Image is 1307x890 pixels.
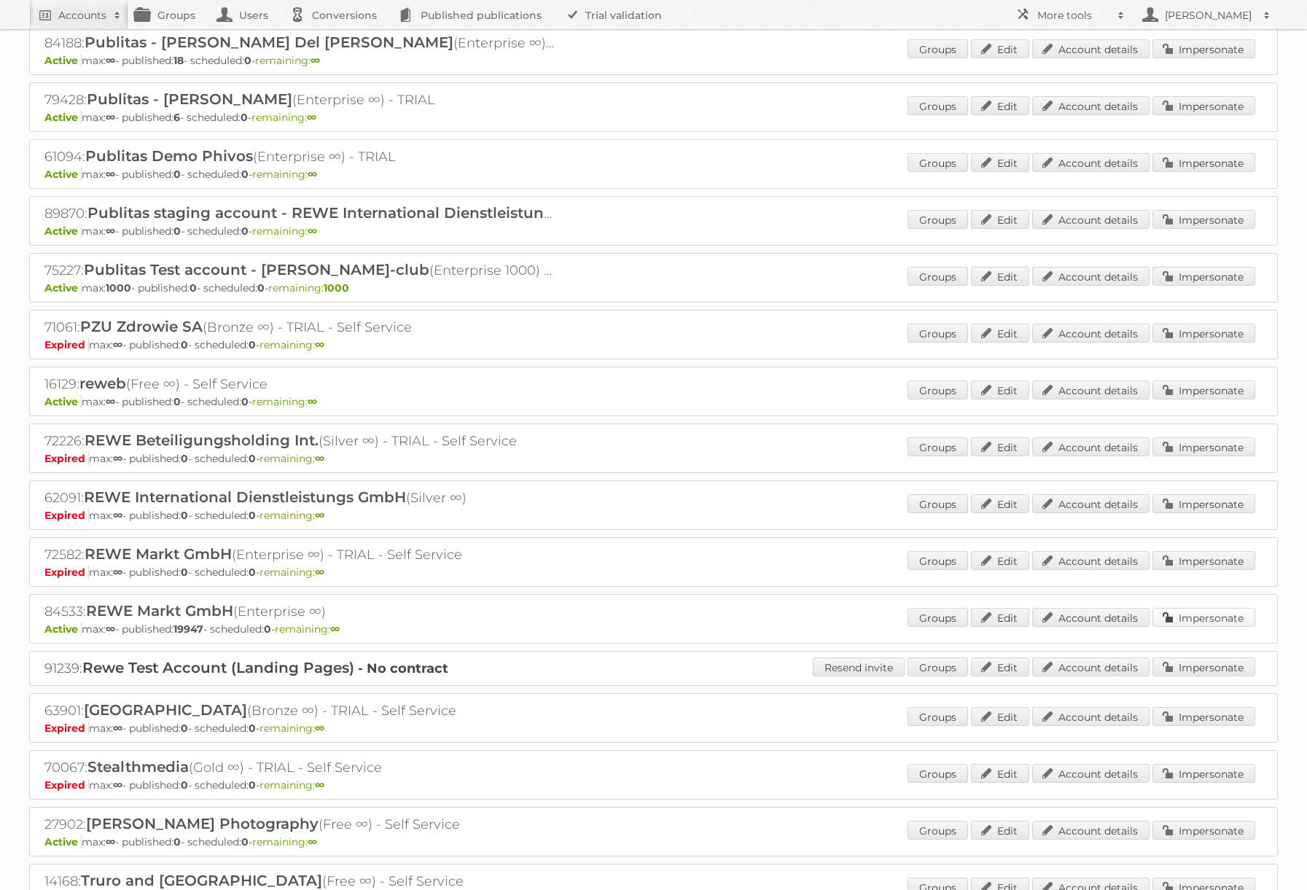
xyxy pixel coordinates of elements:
span: remaining: [255,54,320,67]
strong: 0 [181,452,188,465]
p: max: - published: - scheduled: - [44,778,1263,792]
span: [GEOGRAPHIC_DATA] [84,701,247,719]
h2: 62091: (Silver ∞) [44,488,555,507]
span: Active [44,395,82,408]
a: Impersonate [1152,210,1255,229]
strong: ∞ [106,168,115,181]
span: Expired [44,778,89,792]
strong: 0 [249,338,256,351]
a: Edit [971,96,1029,115]
a: Edit [971,657,1029,676]
strong: ∞ [315,566,324,579]
a: Impersonate [1152,707,1255,726]
strong: ∞ [330,622,340,636]
h2: [PERSON_NAME] [1161,8,1256,23]
strong: ∞ [315,778,324,792]
a: Edit [971,551,1029,570]
span: Publitas - [PERSON_NAME] Del [PERSON_NAME] [85,34,453,51]
strong: 0 [190,281,197,294]
a: Account details [1032,324,1150,343]
span: Stealthmedia [87,758,189,776]
a: Groups [908,153,968,172]
a: Account details [1032,657,1150,676]
p: max: - published: - scheduled: - [44,509,1263,522]
a: Edit [971,324,1029,343]
strong: ∞ [311,54,320,67]
h2: 89870: (Enterprise ∞) - TRIAL [44,204,555,223]
strong: ∞ [315,452,324,465]
p: max: - published: - scheduled: - [44,566,1263,579]
span: REWE Beteiligungsholding Int. [85,432,319,449]
a: Groups [908,764,968,783]
strong: 0 [241,395,249,408]
strong: - No contract [358,660,448,676]
span: remaining: [252,395,317,408]
a: Impersonate [1152,821,1255,840]
h2: 71061: (Bronze ∞) - TRIAL - Self Service [44,318,555,337]
a: Account details [1032,764,1150,783]
span: Publitas staging account - REWE International Dienstleistungs GmbH [87,204,614,222]
p: max: - published: - scheduled: - [44,281,1263,294]
strong: 0 [241,168,249,181]
span: PZU Zdrowie SA [80,318,203,335]
span: remaining: [252,168,317,181]
span: remaining: [252,835,317,848]
strong: ∞ [113,566,122,579]
strong: 1000 [106,281,131,294]
span: reweb [79,375,126,392]
span: REWE Markt GmbH [85,545,232,563]
a: Groups [908,324,968,343]
span: remaining: [260,338,324,351]
a: Groups [908,380,968,399]
strong: ∞ [308,168,317,181]
h2: 27902: (Free ∞) - Self Service [44,815,555,834]
a: Groups [908,821,968,840]
span: Truro and [GEOGRAPHIC_DATA] [81,872,322,889]
span: Expired [44,338,89,351]
span: Publitas Test account - [PERSON_NAME]-club [84,261,429,278]
strong: 0 [181,338,188,351]
p: max: - published: - scheduled: - [44,168,1263,181]
a: Account details [1032,707,1150,726]
a: Edit [971,153,1029,172]
p: max: - published: - scheduled: - [44,452,1263,465]
strong: ∞ [308,835,317,848]
span: remaining: [260,778,324,792]
h2: 70067: (Gold ∞) - TRIAL - Self Service [44,758,555,777]
strong: 0 [181,722,188,735]
span: remaining: [252,225,317,238]
strong: 18 [173,54,184,67]
a: Impersonate [1152,324,1255,343]
strong: 6 [173,111,180,124]
strong: 0 [241,835,249,848]
a: Account details [1032,153,1150,172]
strong: 0 [181,566,188,579]
strong: ∞ [106,54,115,67]
a: Edit [971,210,1029,229]
strong: ∞ [113,452,122,465]
a: Edit [971,39,1029,58]
h2: 75227: (Enterprise 1000) - TRIAL [44,261,555,280]
h2: More tools [1037,8,1110,23]
span: Expired [44,566,89,579]
a: Edit [971,494,1029,513]
span: Expired [44,452,89,465]
p: max: - published: - scheduled: - [44,835,1263,848]
span: remaining: [260,566,324,579]
span: remaining: [260,509,324,522]
span: Active [44,111,82,124]
a: Impersonate [1152,39,1255,58]
a: Groups [908,707,968,726]
span: remaining: [260,452,324,465]
span: Publitas - [PERSON_NAME] [87,90,292,108]
strong: 0 [249,452,256,465]
strong: ∞ [307,111,316,124]
strong: 0 [244,54,251,67]
strong: ∞ [106,395,115,408]
a: Edit [971,267,1029,286]
a: Groups [908,551,968,570]
strong: ∞ [315,509,324,522]
a: Groups [908,210,968,229]
span: Active [44,835,82,848]
a: Groups [908,608,968,627]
